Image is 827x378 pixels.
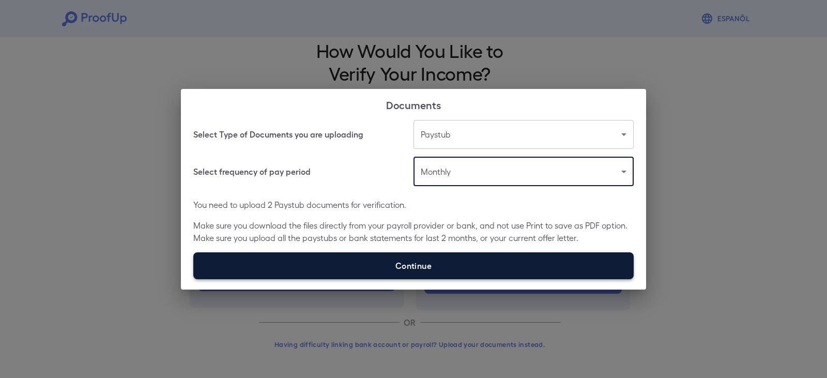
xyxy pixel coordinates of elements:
p: You need to upload 2 Paystub documents for verification. [193,199,634,211]
h6: Select frequency of pay period [193,165,311,178]
div: Monthly [413,157,634,186]
h6: Select Type of Documents you are uploading [193,128,363,141]
p: Make sure you download the files directly from your payroll provider or bank, and not use Print t... [193,219,634,244]
label: Continue [193,252,634,279]
div: Paystub [413,120,634,149]
h2: Documents [181,89,646,120]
